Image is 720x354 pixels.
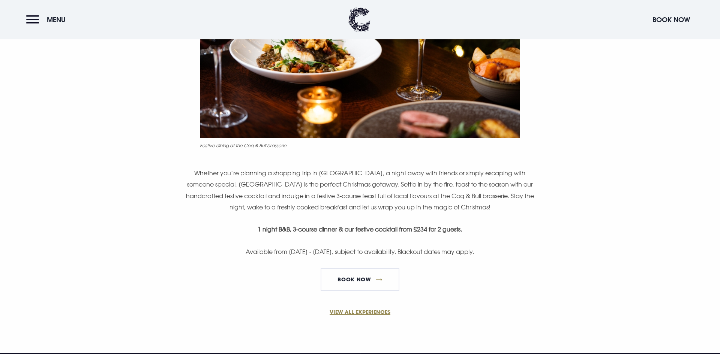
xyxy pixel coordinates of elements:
strong: 1 night B&B, 3-course dinner & our festive cocktail from £234 for 2 guests. [258,226,462,233]
p: Available from [DATE] - [DATE], subject to availability. Blackout dates may apply. [181,246,538,257]
span: Menu [47,15,66,24]
a: VIEW ALL EXPERIENCES [181,308,538,316]
button: Book Now [649,12,694,28]
button: Menu [26,12,69,28]
a: Book now [321,268,399,291]
figcaption: Festive dining at the Coq & Bull brasserie [200,142,520,149]
p: Whether you’re planning a shopping trip in [GEOGRAPHIC_DATA], a night away with friends or simply... [181,167,538,213]
img: Clandeboye Lodge [348,7,370,32]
